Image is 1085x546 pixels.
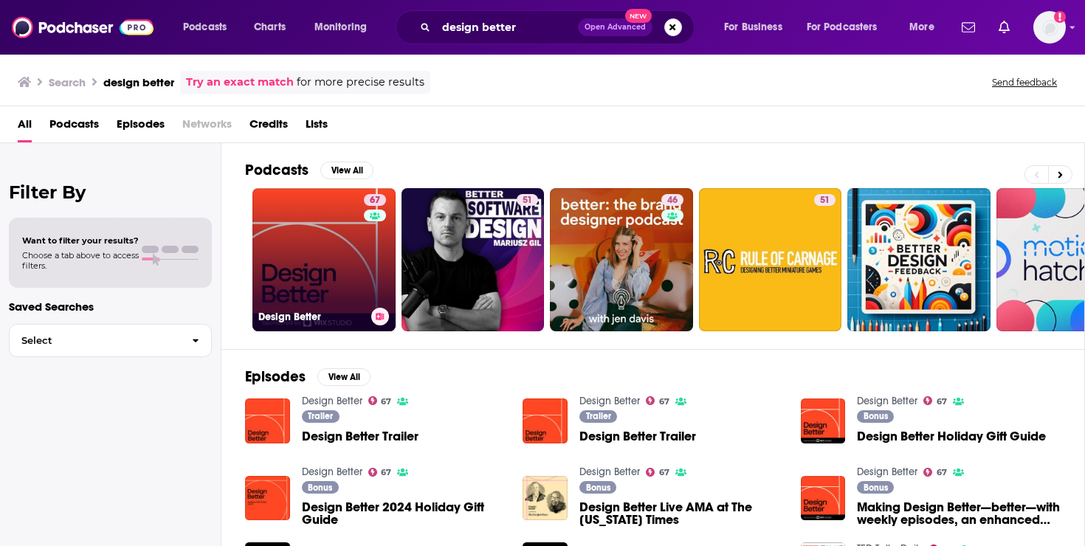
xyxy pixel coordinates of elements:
button: open menu [304,15,386,39]
button: Show profile menu [1033,11,1066,44]
a: 67 [923,396,947,405]
span: 67 [937,469,947,476]
svg: Add a profile image [1054,11,1066,23]
span: Bonus [864,412,888,421]
button: Select [9,324,212,357]
button: Send feedback [988,76,1061,89]
span: 67 [381,398,391,405]
span: Logged in as redsetterpr [1033,11,1066,44]
a: 67 [923,468,947,477]
h3: design better [103,75,174,89]
span: For Podcasters [807,17,878,38]
a: Credits [249,112,288,142]
span: New [625,9,652,23]
a: 67 [646,468,669,477]
img: Design Better Live AMA at The New York Times [523,476,568,521]
a: 67 [646,396,669,405]
span: For Business [724,17,782,38]
p: Saved Searches [9,300,212,314]
a: Lists [306,112,328,142]
a: PodcastsView All [245,161,373,179]
span: 51 [820,193,830,208]
a: Podcasts [49,112,99,142]
a: Design Better [857,395,917,407]
img: Podchaser - Follow, Share and Rate Podcasts [12,13,154,41]
a: 51 [814,194,836,206]
a: 67 [364,194,386,206]
span: More [909,17,934,38]
a: 51 [699,188,842,331]
a: EpisodesView All [245,367,371,386]
span: for more precise results [297,74,424,91]
input: Search podcasts, credits, & more... [436,15,578,39]
button: open menu [714,15,801,39]
span: Design Better Live AMA at The [US_STATE] Times [579,501,783,526]
span: Choose a tab above to access filters. [22,250,139,271]
a: Design Better [579,395,640,407]
a: 67Design Better [252,188,396,331]
span: Bonus [864,483,888,492]
span: Trailer [308,412,333,421]
a: 67 [368,468,392,477]
span: 67 [370,193,380,208]
span: Networks [182,112,232,142]
img: Design Better 2024 Holiday Gift Guide [245,476,290,521]
a: Design Better Live AMA at The New York Times [579,501,783,526]
a: Design Better Trailer [302,430,418,443]
a: 46 [661,194,683,206]
div: Search podcasts, credits, & more... [410,10,709,44]
a: Design Better Trailer [579,430,696,443]
a: Show notifications dropdown [956,15,981,40]
span: Bonus [586,483,610,492]
a: 67 [368,396,392,405]
button: open menu [797,15,899,39]
span: Want to filter your results? [22,235,139,246]
span: Bonus [308,483,332,492]
button: View All [320,162,373,179]
h2: Podcasts [245,161,309,179]
img: Design Better Trailer [523,398,568,443]
a: Design Better 2024 Holiday Gift Guide [302,501,506,526]
h3: Search [49,75,86,89]
img: Design Better Trailer [245,398,290,443]
a: Design Better [857,466,917,478]
span: Monitoring [314,17,367,38]
img: Design Better Holiday Gift Guide [801,398,846,443]
a: 46 [550,188,693,331]
a: Design Better [302,466,362,478]
a: Episodes [117,112,165,142]
span: Podcasts [183,17,227,38]
h2: Episodes [245,367,306,386]
img: User Profile [1033,11,1066,44]
span: 51 [523,193,532,208]
a: 51 [402,188,545,331]
a: Design Better [302,395,362,407]
span: Select [10,336,180,345]
a: Charts [244,15,294,39]
span: Making Design Better—better—with weekly episodes, an enhanced newsletter, and more [857,501,1061,526]
span: 67 [381,469,391,476]
button: View All [317,368,371,386]
a: Try an exact match [186,74,294,91]
span: 67 [937,398,947,405]
button: Open AdvancedNew [578,18,652,36]
button: open menu [899,15,953,39]
button: open menu [173,15,246,39]
img: Making Design Better—better—with weekly episodes, an enhanced newsletter, and more [801,476,846,521]
a: All [18,112,32,142]
a: Design Better Holiday Gift Guide [857,430,1046,443]
a: 51 [517,194,538,206]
